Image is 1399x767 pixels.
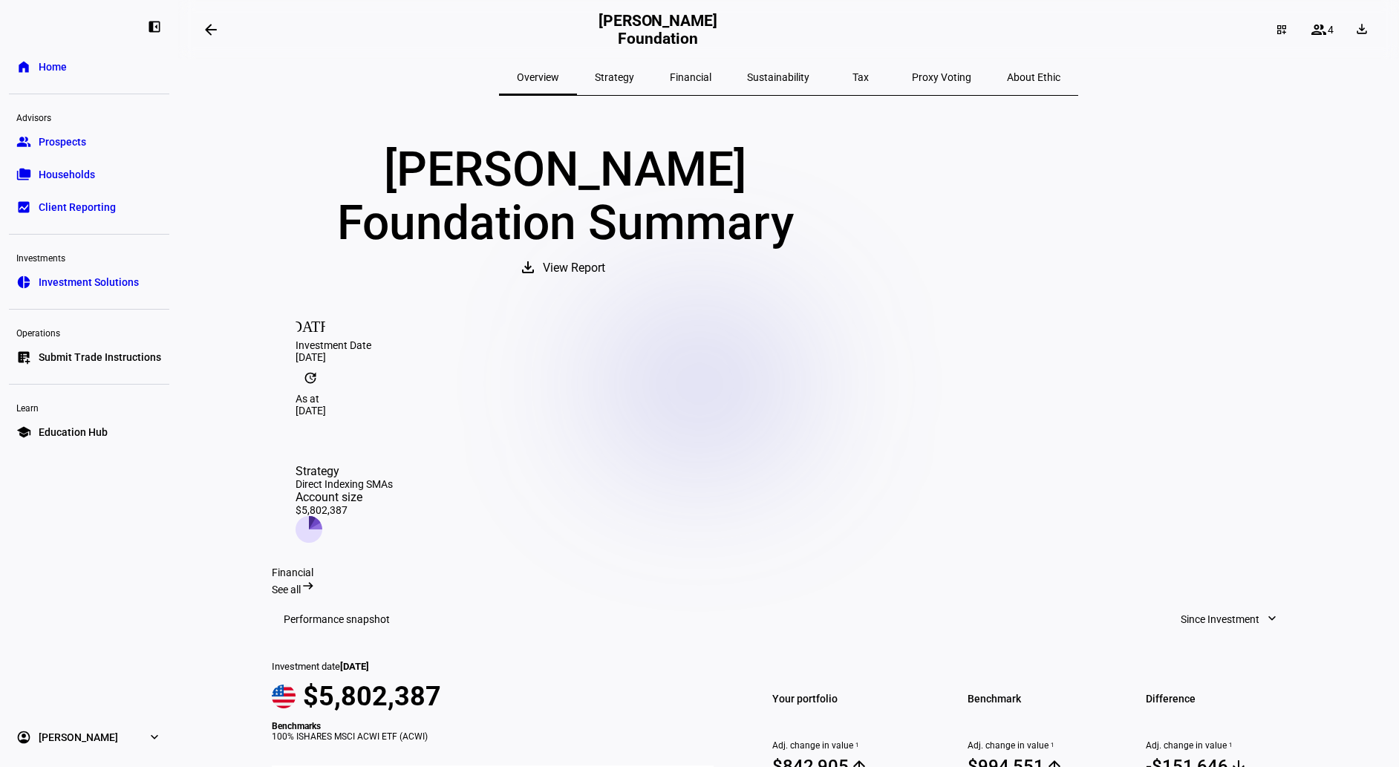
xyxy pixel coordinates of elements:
[1146,688,1305,709] span: Difference
[296,310,325,339] mat-icon: [DATE]
[543,250,605,286] span: View Report
[1276,24,1288,36] mat-icon: dashboard_customize
[1181,604,1259,634] span: Since Investment
[284,613,390,625] h3: Performance snapshot
[1310,21,1328,39] mat-icon: group
[296,363,325,393] mat-icon: update
[39,425,108,440] span: Education Hub
[9,396,169,417] div: Learn
[272,143,858,250] div: [PERSON_NAME] Foundation Summary
[16,730,31,745] eth-mat-symbol: account_circle
[39,59,67,74] span: Home
[517,72,559,82] span: Overview
[853,740,859,751] sup: 1
[1328,24,1334,36] span: 4
[16,59,31,74] eth-mat-symbol: home
[296,490,393,504] div: Account size
[296,339,1282,351] div: Investment Date
[9,106,169,127] div: Advisors
[1265,611,1279,626] mat-icon: expand_more
[16,167,31,182] eth-mat-symbol: folder_copy
[772,740,932,751] span: Adj. change in value
[1354,22,1369,36] mat-icon: download
[968,688,1127,709] span: Benchmark
[9,267,169,297] a: pie_chartInvestment Solutions
[9,247,169,267] div: Investments
[9,192,169,222] a: bid_landscapeClient Reporting
[296,405,1282,417] div: [DATE]
[591,12,725,48] h2: [PERSON_NAME] Foundation
[1146,740,1305,751] span: Adj. change in value
[39,200,116,215] span: Client Reporting
[296,351,1282,363] div: [DATE]
[296,393,1282,405] div: As at
[1227,740,1233,751] sup: 1
[303,681,441,712] span: $5,802,387
[39,275,139,290] span: Investment Solutions
[272,721,731,731] div: Benchmarks
[1049,740,1054,751] sup: 1
[147,730,162,745] eth-mat-symbol: expand_more
[296,504,393,516] div: $5,802,387
[301,578,316,593] mat-icon: arrow_right_alt
[519,258,537,276] mat-icon: download
[39,167,95,182] span: Households
[296,464,393,478] div: Strategy
[9,52,169,82] a: homeHome
[16,425,31,440] eth-mat-symbol: school
[670,72,711,82] span: Financial
[39,350,161,365] span: Submit Trade Instructions
[340,661,369,672] span: [DATE]
[202,21,220,39] mat-icon: arrow_backwards
[747,72,809,82] span: Sustainability
[272,731,731,742] div: 100% ISHARES MSCI ACWI ETF (ACWI)
[16,134,31,149] eth-mat-symbol: group
[912,72,971,82] span: Proxy Voting
[772,688,932,709] span: Your portfolio
[272,661,731,672] div: Investment date
[39,134,86,149] span: Prospects
[1166,604,1294,634] button: Since Investment
[852,72,869,82] span: Tax
[595,72,634,82] span: Strategy
[296,478,393,490] div: Direct Indexing SMAs
[9,322,169,342] div: Operations
[9,127,169,157] a: groupProspects
[16,200,31,215] eth-mat-symbol: bid_landscape
[16,275,31,290] eth-mat-symbol: pie_chart
[1007,72,1060,82] span: About Ethic
[272,584,301,595] span: See all
[504,250,626,286] button: View Report
[9,160,169,189] a: folder_copyHouseholds
[16,350,31,365] eth-mat-symbol: list_alt_add
[968,740,1127,751] span: Adj. change in value
[39,730,118,745] span: [PERSON_NAME]
[272,567,1305,578] div: Financial
[147,19,162,34] eth-mat-symbol: left_panel_close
